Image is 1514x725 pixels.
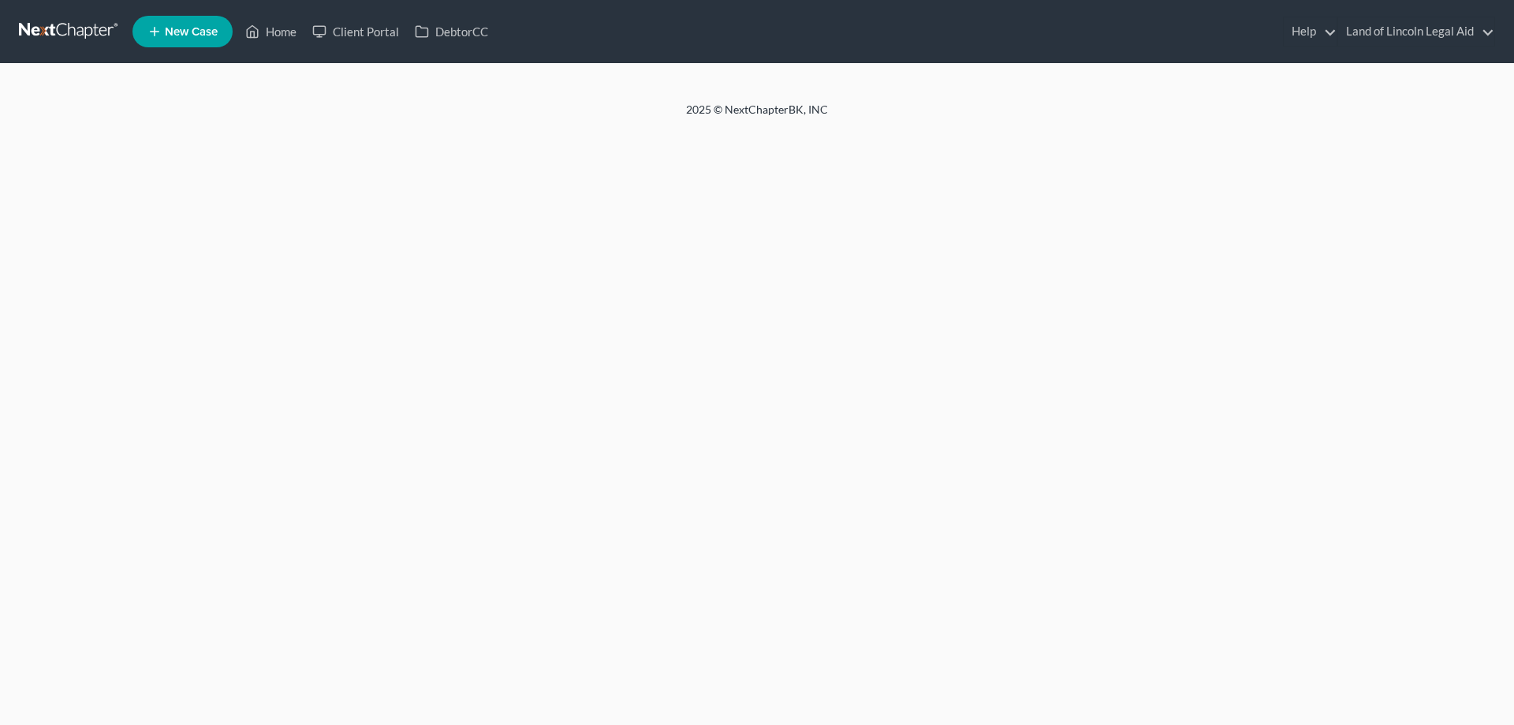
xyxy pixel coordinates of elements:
[308,102,1206,130] div: 2025 © NextChapterBK, INC
[1338,17,1494,46] a: Land of Lincoln Legal Aid
[407,17,496,46] a: DebtorCC
[132,16,233,47] new-legal-case-button: New Case
[1284,17,1337,46] a: Help
[237,17,304,46] a: Home
[304,17,407,46] a: Client Portal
